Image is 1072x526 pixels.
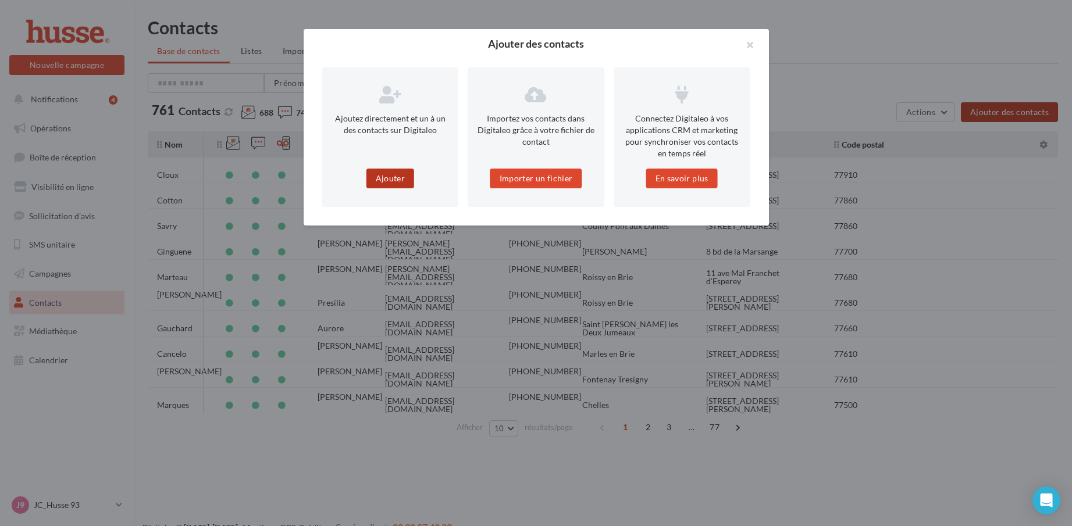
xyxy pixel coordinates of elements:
h2: Ajouter des contacts [322,38,750,49]
button: En savoir plus [646,169,718,188]
p: Ajoutez directement et un à un des contacts sur Digitaleo [332,113,450,136]
button: Ajouter [366,169,414,188]
div: Open Intercom Messenger [1032,486,1060,514]
p: Importez vos contacts dans Digitaleo grâce à votre fichier de contact [477,113,595,148]
button: Importer un fichier [490,169,582,188]
p: Connectez Digitaleo à vos applications CRM et marketing pour synchroniser vos contacts en temps réel [623,113,741,159]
